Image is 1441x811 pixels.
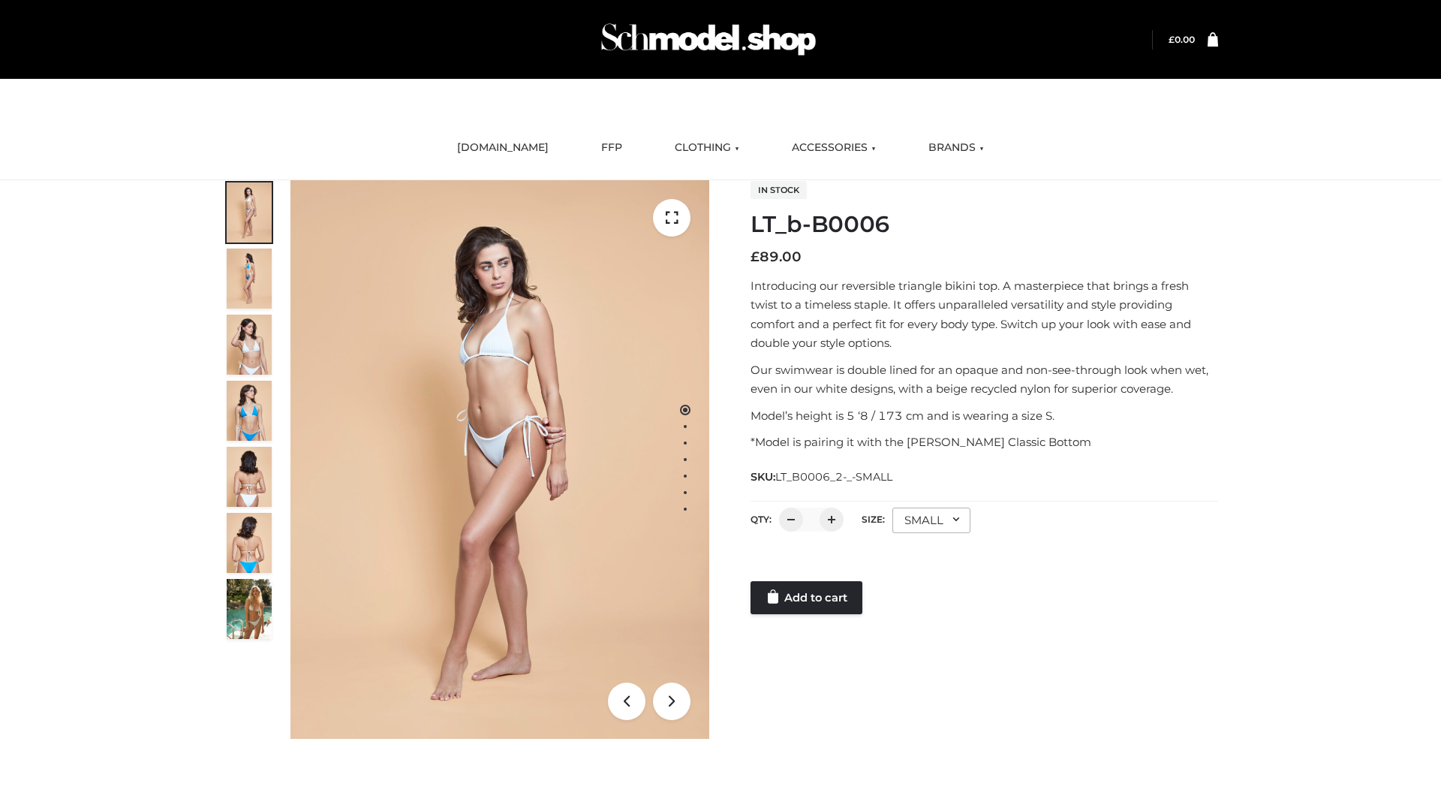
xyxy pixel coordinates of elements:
[446,131,560,164] a: [DOMAIN_NAME]
[751,433,1218,452] p: *Model is pairing it with the [PERSON_NAME] Classic Bottom
[227,381,272,441] img: ArielClassicBikiniTop_CloudNine_AzureSky_OW114ECO_4-scaled.jpg
[892,508,970,533] div: SMALL
[1169,34,1195,45] a: £0.00
[751,468,894,486] span: SKU:
[290,180,709,739] img: ArielClassicBikiniTop_CloudNine_AzureSky_OW114ECO_1
[751,249,802,265] bdi: 89.00
[590,131,633,164] a: FFP
[751,360,1218,399] p: Our swimwear is double lined for an opaque and non-see-through look when wet, even in our white d...
[751,514,772,525] label: QTY:
[751,249,760,265] span: £
[775,470,892,484] span: LT_B0006_2-_-SMALL
[751,276,1218,353] p: Introducing our reversible triangle bikini top. A masterpiece that brings a fresh twist to a time...
[227,579,272,639] img: Arieltop_CloudNine_AzureSky2.jpg
[227,447,272,507] img: ArielClassicBikiniTop_CloudNine_AzureSky_OW114ECO_7-scaled.jpg
[751,406,1218,426] p: Model’s height is 5 ‘8 / 173 cm and is wearing a size S.
[596,10,821,69] img: Schmodel Admin 964
[1169,34,1175,45] span: £
[663,131,751,164] a: CLOTHING
[227,513,272,573] img: ArielClassicBikiniTop_CloudNine_AzureSky_OW114ECO_8-scaled.jpg
[227,315,272,375] img: ArielClassicBikiniTop_CloudNine_AzureSky_OW114ECO_3-scaled.jpg
[1169,34,1195,45] bdi: 0.00
[781,131,887,164] a: ACCESSORIES
[227,182,272,243] img: ArielClassicBikiniTop_CloudNine_AzureSky_OW114ECO_1-scaled.jpg
[751,211,1218,238] h1: LT_b-B0006
[862,514,885,525] label: Size:
[751,581,862,614] a: Add to cart
[227,249,272,309] img: ArielClassicBikiniTop_CloudNine_AzureSky_OW114ECO_2-scaled.jpg
[917,131,995,164] a: BRANDS
[751,181,807,199] span: In stock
